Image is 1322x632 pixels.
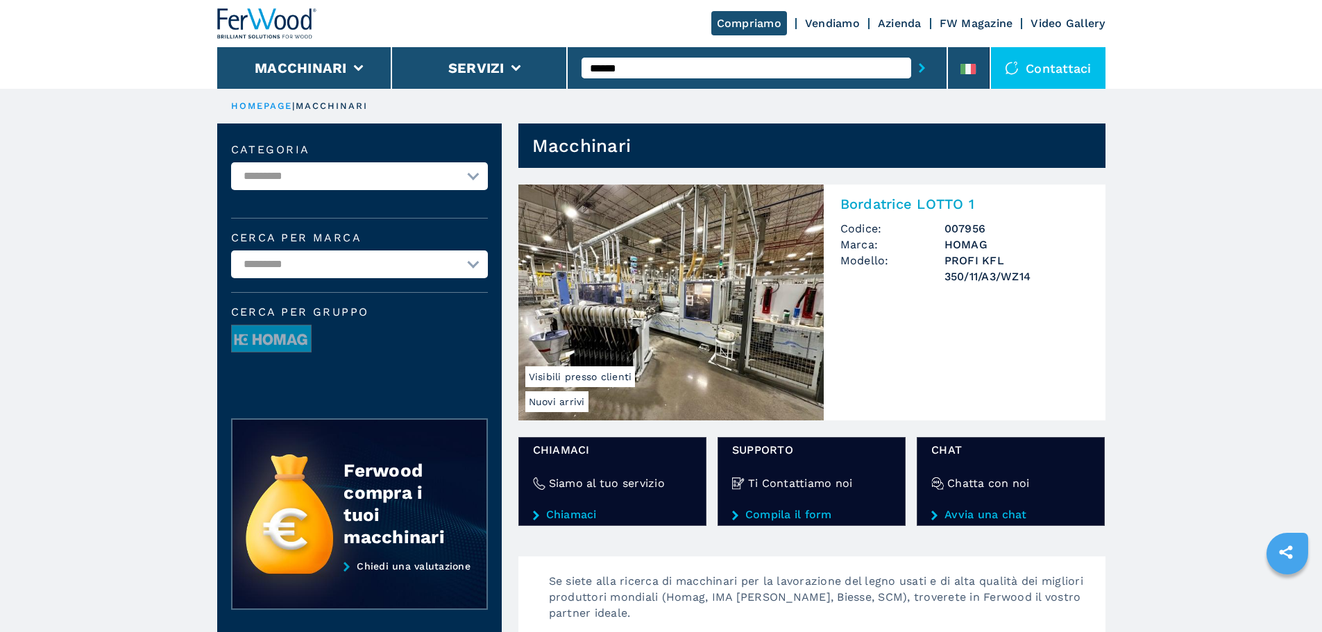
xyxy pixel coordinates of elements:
[296,100,368,112] p: macchinari
[940,17,1013,30] a: FW Magazine
[231,144,488,155] label: Categoria
[344,459,459,548] div: Ferwood compra i tuoi macchinari
[1031,17,1105,30] a: Video Gallery
[840,237,944,253] span: Marca:
[711,11,787,35] a: Compriamo
[805,17,860,30] a: Vendiamo
[748,475,853,491] h4: Ti Contattiamo noi
[840,196,1089,212] h2: Bordatrice LOTTO 1
[732,442,891,458] span: Supporto
[1005,61,1019,75] img: Contattaci
[231,561,488,610] a: Chiedi una valutazione
[732,509,891,521] a: Compila il form
[518,185,1105,420] a: Bordatrice LOTTO 1 HOMAG PROFI KFL 350/11/A3/WZ14Nuovi arriviVisibili presso clientiBordatrice LO...
[732,477,745,490] img: Ti Contattiamo noi
[931,442,1090,458] span: chat
[991,47,1105,89] div: Contattaci
[944,237,1089,253] h3: HOMAG
[232,325,311,353] img: image
[1269,535,1303,570] a: sharethis
[217,8,317,39] img: Ferwood
[533,442,692,458] span: Chiamaci
[840,221,944,237] span: Codice:
[549,475,665,491] h4: Siamo al tuo servizio
[931,509,1090,521] a: Avvia una chat
[448,60,505,76] button: Servizi
[255,60,347,76] button: Macchinari
[533,477,545,490] img: Siamo al tuo servizio
[532,135,632,157] h1: Macchinari
[231,307,488,318] span: Cerca per Gruppo
[931,477,944,490] img: Chatta con noi
[944,253,1089,284] h3: PROFI KFL 350/11/A3/WZ14
[840,253,944,284] span: Modello:
[231,101,293,111] a: HOMEPAGE
[944,221,1089,237] h3: 007956
[947,475,1030,491] h4: Chatta con noi
[911,52,933,84] button: submit-button
[292,101,295,111] span: |
[231,232,488,244] label: Cerca per marca
[525,391,588,412] span: Nuovi arrivi
[533,509,692,521] a: Chiamaci
[525,366,636,387] span: Visibili presso clienti
[518,185,824,420] img: Bordatrice LOTTO 1 HOMAG PROFI KFL 350/11/A3/WZ14
[878,17,922,30] a: Azienda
